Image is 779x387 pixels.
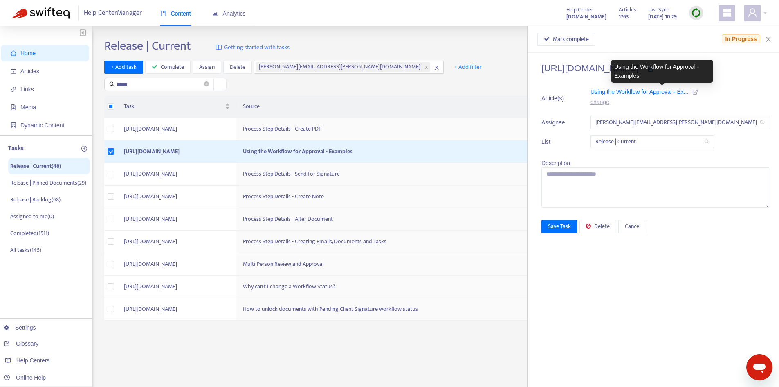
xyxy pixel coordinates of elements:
span: book [160,11,166,16]
span: container [11,122,16,128]
td: Why can't I change a Workflow Status? [236,276,562,298]
span: [PERSON_NAME][EMAIL_ADDRESS][PERSON_NAME][DOMAIN_NAME] [259,62,423,72]
span: Articles [619,5,636,14]
span: Dynamic Content [20,122,64,129]
td: [URL][DOMAIN_NAME] [117,276,236,298]
td: Process Step Details - Creating Emails, Documents and Tasks [236,231,562,253]
a: Online Help [4,374,46,381]
button: Close [763,36,774,43]
button: Mark complete [537,33,595,46]
td: [URL][DOMAIN_NAME] [117,118,236,140]
span: close [424,65,429,69]
td: [URL][DOMAIN_NAME] [117,140,236,163]
p: Release | Pinned Documents ( 29 ) [10,179,86,187]
span: Last Sync [648,5,669,14]
span: Help Center Manager [84,5,142,21]
td: [URL][DOMAIN_NAME] [117,163,236,186]
h2: Release | Current [104,38,191,53]
p: Tasks [8,144,24,154]
span: Source [243,102,549,111]
a: Settings [4,324,36,331]
strong: [DATE] 10:29 [648,12,677,21]
span: + Add filter [454,62,482,72]
span: Description [541,160,570,166]
button: Assign [193,61,221,74]
span: Delete [594,222,610,231]
span: search [109,81,115,87]
span: Articles [20,68,39,75]
span: Help Center [566,5,593,14]
span: area-chart [212,11,218,16]
button: Delete [579,220,616,233]
button: Save Task [541,220,577,233]
span: close [434,65,440,70]
td: Multi-Person Review and Approval [236,253,562,276]
span: user [748,8,757,18]
span: Home [20,50,36,57]
span: Task [124,102,223,111]
span: Media [20,104,36,111]
span: Release | Current [595,136,709,148]
button: + Add filter [448,61,488,74]
span: Assign [199,63,215,72]
span: appstore [722,8,732,18]
span: Article(s) [541,94,570,103]
span: close [765,36,772,43]
span: Analytics [212,10,246,17]
button: Complete [145,61,191,74]
td: [URL][DOMAIN_NAME] [117,186,236,208]
span: account-book [11,68,16,74]
span: In Progress [722,34,760,43]
span: Using the Workflow for Approval - Ex... [590,88,688,95]
a: [DOMAIN_NAME] [566,12,606,21]
td: Process Step Details - Create PDF [236,118,562,140]
span: Save Task [548,222,571,231]
button: + Add task [104,61,143,74]
span: Cancel [625,222,640,231]
span: file-image [11,104,16,110]
span: plus-circle [81,146,87,152]
p: Completed ( 1511 ) [10,229,49,238]
img: sync.dc5367851b00ba804db3.png [691,8,701,18]
span: Assignee [541,118,570,127]
span: Getting started with tasks [224,43,290,52]
strong: 1763 [619,12,629,21]
span: search [760,120,765,125]
p: Assigned to me ( 0 ) [10,212,54,221]
span: search [705,139,709,144]
td: [URL][DOMAIN_NAME] [117,298,236,321]
a: Getting started with tasks [216,38,290,57]
td: Process Step Details - Create Note [236,186,562,208]
td: How to unlock documents with Pending Client Signature workflow status [236,298,562,321]
a: change [590,99,609,105]
p: All tasks ( 145 ) [10,246,41,254]
span: robyn.cowe@fyi.app [595,116,764,129]
span: Mark complete [553,35,589,44]
button: Cancel [618,220,647,233]
span: Help Centers [16,357,50,364]
button: Delete [223,61,252,74]
p: Release | Backlog ( 68 ) [10,195,61,204]
td: [URL][DOMAIN_NAME] [117,253,236,276]
td: Process Step Details - Send for Signature [236,163,562,186]
span: close-circle [204,80,209,88]
td: Using the Workflow for Approval - Examples [236,140,562,163]
img: image-link [216,44,222,51]
span: home [11,50,16,56]
td: [URL][DOMAIN_NAME] [117,208,236,231]
h4: [URL][DOMAIN_NAME] [541,63,769,74]
span: Links [20,86,34,93]
th: Task [117,95,236,118]
span: link [11,86,16,92]
td: [URL][DOMAIN_NAME] [117,231,236,253]
td: Process Step Details - Alter Document [236,208,562,231]
img: Swifteq [12,7,70,19]
span: Delete [230,63,245,72]
a: Glossary [4,340,38,347]
span: List [541,137,570,146]
span: + Add task [111,63,137,72]
iframe: Button to launch messaging window [746,354,772,380]
span: Complete [161,63,184,72]
span: Content [160,10,191,17]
